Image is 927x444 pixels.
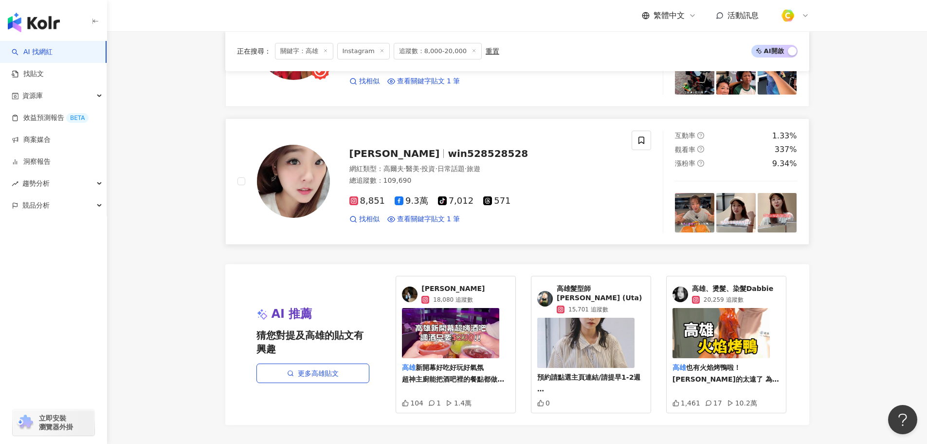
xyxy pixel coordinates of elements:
a: 更多高雄貼文 [256,364,369,383]
a: 查看關鍵字貼文 1 筆 [387,214,460,224]
img: post-image [758,193,797,232]
img: KOL Avatar [402,287,418,302]
span: · [465,165,467,173]
a: searchAI 找網紅 [12,47,53,57]
div: 0 [537,399,550,407]
span: 漲粉率 [675,159,695,167]
span: [PERSON_NAME] [421,284,485,294]
a: 找貼文 [12,69,44,79]
span: 醫美 [406,165,419,173]
span: 7,012 [438,196,474,206]
mark: 高雄 [673,364,686,371]
div: 1.4萬 [446,399,472,407]
span: 15,701 追蹤數 [568,305,608,314]
span: 猜您對提及高雄的貼文有興趣 [256,328,369,356]
span: question-circle [697,146,704,153]
span: 正在搜尋 ： [237,47,271,55]
div: 1.33% [772,131,797,141]
img: post-image [716,193,756,232]
img: KOL Avatar [537,291,553,307]
span: rise [12,180,18,187]
div: 104 [402,399,423,407]
span: 18,080 追蹤數 [433,295,473,304]
a: KOL Avatar[PERSON_NAME]18,080 追蹤數 [402,284,509,305]
a: KOL Avatar高雄、燙髮、染髮Dabbie20,259 追蹤數 [673,284,780,305]
span: 高爾夫 [383,165,404,173]
span: 新開幕好吃好玩好氣氛 超神主廚能把酒吧裡的餐點都做得超美味 不誇張⋯⋯ 是我第一次到酒吧吃到超好吃的美食😂 就在 [402,364,504,442]
mark: 高雄 [402,364,416,371]
span: 關鍵字：高雄 [275,43,333,59]
span: Instagram [337,43,390,59]
span: 查看關鍵字貼文 1 筆 [397,77,460,86]
div: 1 [428,399,441,407]
span: 高雄、燙髮、染髮Dabbie [692,284,773,294]
a: 商案媒合 [12,135,51,145]
img: chrome extension [16,415,35,430]
span: AI 推薦 [272,306,312,323]
a: 找相似 [349,214,380,224]
span: 高雄髮型師 [PERSON_NAME] (Uta) [557,284,645,303]
span: 競品分析 [22,194,50,216]
div: 337% [775,144,797,155]
img: KOL Avatar [257,145,330,218]
span: · [419,165,421,173]
span: question-circle [697,160,704,167]
a: 效益預測報告BETA [12,113,89,123]
span: · [435,165,437,173]
span: 立即安裝 瀏覽器外掛 [39,414,73,431]
span: · [404,165,406,173]
div: 1,461 [673,399,700,407]
img: post-image [675,55,714,95]
span: win528528528 [448,148,528,159]
span: 日常話題 [437,165,465,173]
span: 找相似 [359,214,380,224]
img: KOL Avatar [673,287,688,302]
span: question-circle [697,132,704,139]
div: 17 [705,399,722,407]
img: post-image [675,193,714,232]
a: KOL Avatar[PERSON_NAME]win528528528網紅類型：高爾夫·醫美·投資·日常話題·旅遊總追蹤數：109,6908,8519.3萬7,012571找相似查看關鍵字貼文 ... [225,118,809,245]
img: logo [8,13,60,32]
a: chrome extension立即安裝 瀏覽器外掛 [13,409,94,436]
span: 找相似 [359,77,380,86]
span: 投資 [421,165,435,173]
span: [PERSON_NAME] [349,148,440,159]
span: 9.3萬 [395,196,428,206]
a: 查看關鍵字貼文 1 筆 [387,77,460,86]
div: 9.34% [772,158,797,169]
span: 571 [483,196,510,206]
img: post-image [758,55,797,95]
div: 重置 [486,47,499,55]
iframe: Help Scout Beacon - Open [888,405,917,434]
img: %E6%96%B9%E5%BD%A2%E7%B4%94.png [779,6,797,25]
span: 資源庫 [22,85,43,107]
span: 追蹤數：8,000-20,000 [394,43,482,59]
span: 查看關鍵字貼文 1 筆 [397,214,460,224]
div: 10.2萬 [727,399,757,407]
a: KOL Avatar高雄髮型師 [PERSON_NAME] (Uta)15,701 追蹤數 [537,284,645,314]
a: 洞察報告 [12,157,51,167]
span: 觀看率 [675,146,695,154]
span: 旅遊 [467,165,480,173]
div: 網紅類型 ： [349,164,620,174]
span: 預約請點選主頁連結/請提早1-2週 # [537,373,640,405]
span: 互動率 [675,132,695,139]
a: 找相似 [349,77,380,86]
span: 趨勢分析 [22,173,50,194]
div: 總追蹤數 ： 109,690 [349,176,620,186]
span: 20,259 追蹤數 [704,295,744,304]
span: 8,851 [349,196,385,206]
span: 繁體中文 [654,10,685,21]
span: 活動訊息 [727,11,759,20]
img: post-image [716,55,756,95]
